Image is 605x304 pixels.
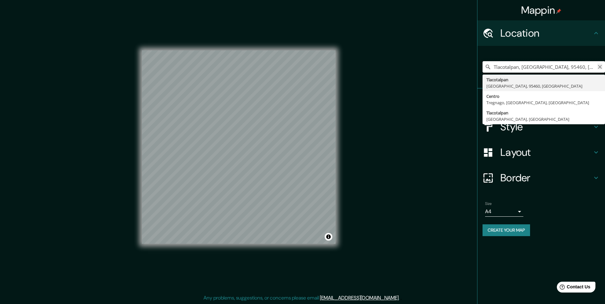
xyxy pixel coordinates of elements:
[486,116,601,122] div: [GEOGRAPHIC_DATA], [GEOGRAPHIC_DATA]
[477,165,605,191] div: Border
[401,294,402,302] div: .
[142,50,336,244] canvas: Map
[486,99,601,106] div: Tregnago, [GEOGRAPHIC_DATA], [GEOGRAPHIC_DATA]
[500,120,592,133] h4: Style
[486,83,601,89] div: [GEOGRAPHIC_DATA], 95460, [GEOGRAPHIC_DATA]
[500,146,592,159] h4: Layout
[325,233,332,241] button: Toggle attribution
[486,76,601,83] div: Tlacotalpan
[483,224,530,236] button: Create your map
[500,171,592,184] h4: Border
[485,206,523,217] div: A4
[477,89,605,114] div: Pins
[556,9,561,14] img: pin-icon.png
[500,27,592,40] h4: Location
[477,20,605,46] div: Location
[203,294,400,302] p: Any problems, suggestions, or concerns please email .
[486,110,601,116] div: Tlacotalpan
[483,61,605,73] input: Pick your city or area
[521,4,562,17] h4: Mappin
[597,63,602,69] button: Clear
[548,279,598,297] iframe: Help widget launcher
[477,140,605,165] div: Layout
[486,93,601,99] div: Centro
[320,294,399,301] a: [EMAIL_ADDRESS][DOMAIN_NAME]
[485,201,492,206] label: Size
[477,114,605,140] div: Style
[400,294,401,302] div: .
